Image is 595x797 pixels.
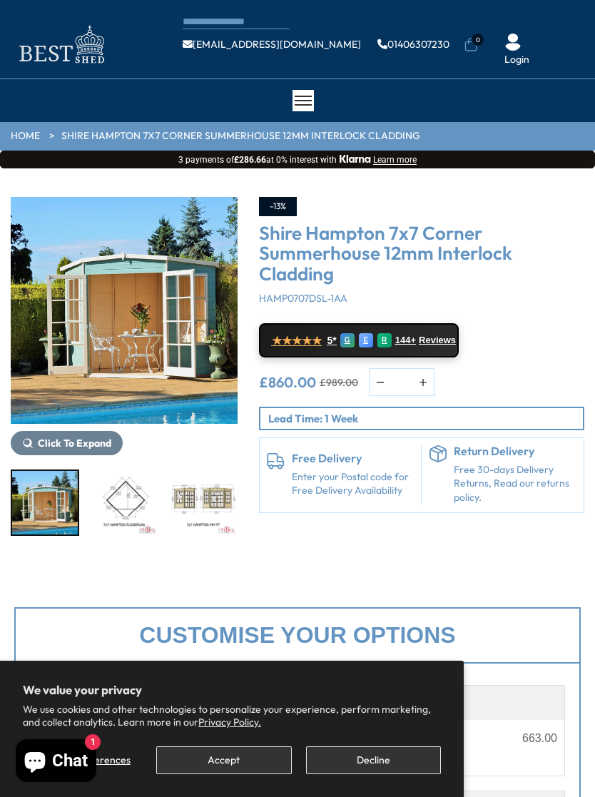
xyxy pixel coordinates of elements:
[340,333,355,347] div: G
[272,334,322,347] span: ★★★★★
[38,437,111,450] span: Click To Expand
[169,469,238,536] div: 3 / 12
[522,733,557,744] div: 663.00
[11,197,238,424] img: Shire Hampton 7x7 Corner Summerhouse 12mm Interlock Cladding - Best Shed
[259,323,459,357] a: ★★★★★ 5* G E R 144+ Reviews
[11,21,111,68] img: logo
[454,445,576,458] h6: Return Delivery
[395,335,416,346] span: 144+
[90,469,158,536] div: 2 / 12
[472,34,484,46] span: 0
[11,739,101,786] inbox-online-store-chat: Shopify online store chat
[504,53,529,67] a: Login
[259,292,347,305] span: HAMP0707DSL-1AA
[292,452,415,465] h6: Free Delivery
[359,333,373,347] div: E
[11,469,79,536] div: 1 / 12
[23,684,441,696] h2: We value your privacy
[91,471,157,534] img: 7x7Hamptonfloorplantemplate_05f8c7c0-0a5b-4182-9888-970326faa39a_200x200.jpg
[306,746,441,774] button: Decline
[183,39,361,49] a: [EMAIL_ADDRESS][DOMAIN_NAME]
[320,377,358,387] del: £989.00
[377,333,392,347] div: R
[259,375,316,390] ins: £860.00
[259,223,585,285] h3: Shire Hampton 7x7 Corner Summerhouse 12mm Interlock Cladding
[419,335,456,346] span: Reviews
[454,463,576,505] p: Free 30-days Delivery Returns, Read our returns policy.
[61,129,420,143] a: Shire Hampton 7x7 Corner Summerhouse 12mm Interlock Cladding
[12,471,78,534] img: hampton7x7_18_ca35573d-77a4-4eed-aa86-a3f52935af11_200x200.jpg
[268,411,584,426] p: Lead Time: 1 Week
[11,431,123,455] button: Click To Expand
[259,197,297,216] div: -13%
[377,39,449,49] a: 01406307230
[11,197,238,455] div: 1 / 12
[14,607,581,664] div: Customise your options
[198,716,261,729] a: Privacy Policy.
[464,38,478,52] a: 0
[504,34,522,51] img: User Icon
[171,471,236,534] img: 7x7Hamptonmmfttemplate_65707f27-1925-4c67-8b64-ae21bd0af611_200x200.jpg
[23,703,441,729] p: We use cookies and other technologies to personalize your experience, perform marketing, and coll...
[156,746,291,774] button: Accept
[292,470,415,498] a: Enter your Postal code for Free Delivery Availability
[11,129,40,143] a: HOME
